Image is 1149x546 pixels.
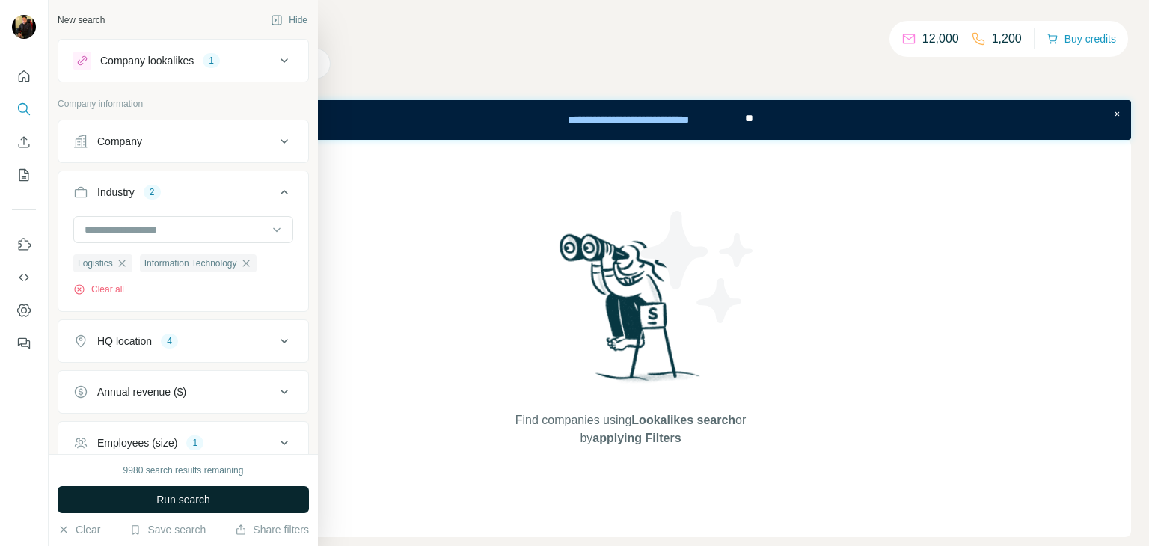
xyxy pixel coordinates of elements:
button: Buy credits [1047,28,1116,49]
button: Enrich CSV [12,129,36,156]
button: HQ location4 [58,323,308,359]
button: Clear [58,522,100,537]
p: Company information [58,97,309,111]
button: Save search [129,522,206,537]
img: Avatar [12,15,36,39]
img: Surfe Illustration - Stars [631,200,765,334]
iframe: Banner [130,100,1131,140]
button: Search [12,96,36,123]
button: Annual revenue ($) [58,374,308,410]
p: 12,000 [922,30,959,48]
button: Employees (size)1 [58,425,308,461]
p: 1,200 [992,30,1022,48]
span: Lookalikes search [631,414,735,426]
span: Information Technology [144,257,237,270]
button: Use Surfe on LinkedIn [12,231,36,258]
div: Company [97,134,142,149]
button: Run search [58,486,309,513]
div: 1 [186,436,203,450]
span: applying Filters [592,432,681,444]
div: HQ location [97,334,152,349]
button: Use Surfe API [12,264,36,291]
div: Annual revenue ($) [97,384,186,399]
img: Surfe Illustration - Woman searching with binoculars [553,230,708,396]
span: Run search [156,492,210,507]
h4: Search [130,18,1131,39]
div: 9980 search results remaining [123,464,244,477]
button: Industry2 [58,174,308,216]
button: Hide [260,9,318,31]
div: Industry [97,185,135,200]
div: 2 [144,185,161,199]
button: Feedback [12,330,36,357]
button: Share filters [235,522,309,537]
button: My lists [12,162,36,188]
span: Logistics [78,257,113,270]
button: Dashboard [12,297,36,324]
div: Employees (size) [97,435,177,450]
span: Find companies using or by [511,411,750,447]
div: 1 [203,54,220,67]
div: 4 [161,334,178,348]
button: Company lookalikes1 [58,43,308,79]
button: Quick start [12,63,36,90]
div: New search [58,13,105,27]
div: Company lookalikes [100,53,194,68]
button: Company [58,123,308,159]
button: Clear all [73,283,124,296]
